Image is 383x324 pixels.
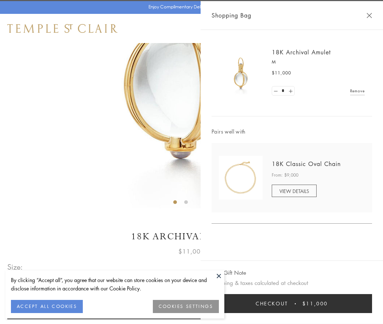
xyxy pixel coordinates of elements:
[302,300,328,308] span: $11,000
[11,276,219,293] div: By clicking “Accept all”, you agree that our website can store cookies on your device and disclos...
[212,127,372,136] span: Pairs well with
[272,86,279,96] a: Set quantity to 0
[212,294,372,313] button: Checkout $11,000
[212,278,372,288] p: Shipping & taxes calculated at checkout
[256,300,288,308] span: Checkout
[148,3,231,11] p: Enjoy Complimentary Delivery & Returns
[272,58,365,66] p: M
[272,185,317,197] a: VIEW DETAILS
[212,11,251,20] span: Shopping Bag
[287,86,294,96] a: Set quantity to 2
[350,87,365,95] a: Remove
[153,300,219,313] button: COOKIES SETTINGS
[367,13,372,18] button: Close Shopping Bag
[7,261,23,273] span: Size:
[272,48,331,56] a: 18K Archival Amulet
[219,156,263,200] img: N88865-OV18
[178,247,205,256] span: $11,000
[219,51,263,95] img: 18K Archival Amulet
[279,188,309,194] span: VIEW DETAILS
[7,24,117,33] img: Temple St. Clair
[7,230,376,243] h1: 18K Archival Amulet
[272,171,298,179] span: From: $9,000
[212,268,246,277] button: Add Gift Note
[272,69,291,77] span: $11,000
[272,160,341,168] a: 18K Classic Oval Chain
[11,300,83,313] button: ACCEPT ALL COOKIES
